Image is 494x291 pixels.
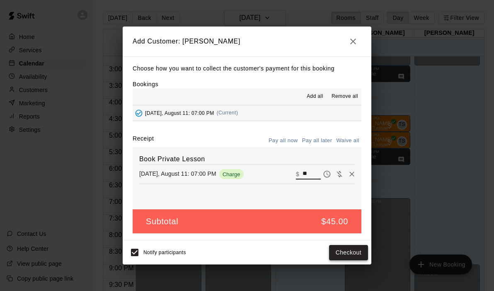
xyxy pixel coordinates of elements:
[219,171,244,177] span: Charge
[145,110,214,116] span: [DATE], August 11: 07:00 PM
[217,110,238,116] span: (Current)
[300,134,334,147] button: Pay all later
[328,90,361,103] button: Remove all
[146,216,178,227] h5: Subtotal
[133,107,145,119] button: Added - Collect Payment
[133,105,361,121] button: Added - Collect Payment[DATE], August 11: 07:00 PM(Current)
[329,245,368,260] button: Checkout
[321,170,333,177] span: Pay later
[143,250,186,256] span: Notify participants
[139,170,216,178] p: [DATE], August 11: 07:00 PM
[266,134,300,147] button: Pay all now
[346,168,358,180] button: Remove
[133,63,361,74] p: Choose how you want to collect the customer's payment for this booking
[334,134,361,147] button: Waive all
[333,170,346,177] span: Waive payment
[321,216,348,227] h5: $45.00
[302,90,328,103] button: Add all
[332,92,358,101] span: Remove all
[123,27,371,56] h2: Add Customer: [PERSON_NAME]
[139,154,355,165] h6: Book Private Lesson
[296,170,299,178] p: $
[133,134,154,147] label: Receipt
[133,81,158,87] label: Bookings
[307,92,323,101] span: Add all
